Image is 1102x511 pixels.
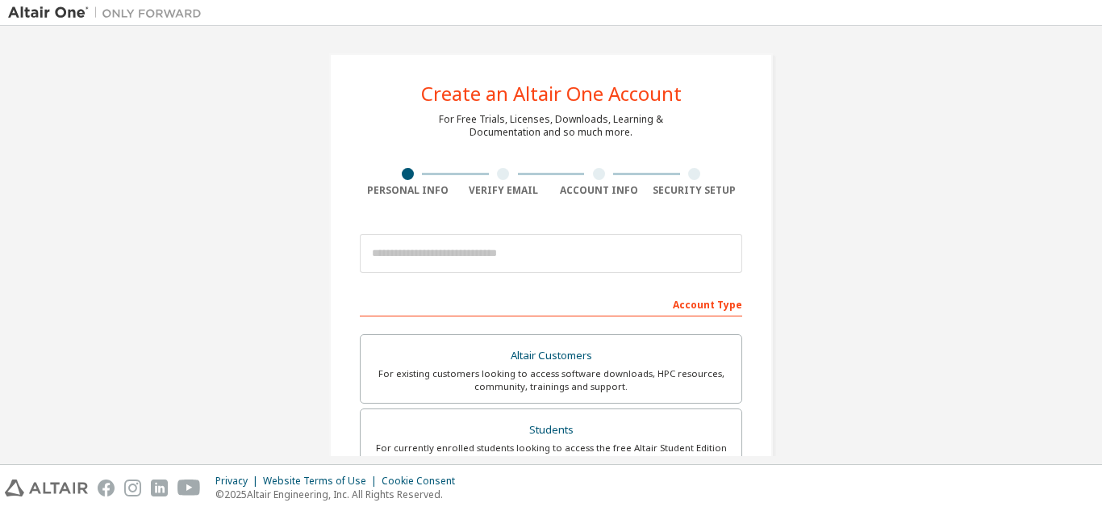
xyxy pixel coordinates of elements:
[215,488,465,501] p: © 2025 Altair Engineering, Inc. All Rights Reserved.
[370,442,732,467] div: For currently enrolled students looking to access the free Altair Student Edition bundle and all ...
[98,480,115,496] img: facebook.svg
[263,475,382,488] div: Website Terms of Use
[382,475,465,488] div: Cookie Consent
[360,184,456,197] div: Personal Info
[456,184,552,197] div: Verify Email
[360,291,742,316] div: Account Type
[370,345,732,367] div: Altair Customers
[439,113,663,139] div: For Free Trials, Licenses, Downloads, Learning & Documentation and so much more.
[421,84,682,103] div: Create an Altair One Account
[8,5,210,21] img: Altair One
[370,419,732,442] div: Students
[177,480,201,496] img: youtube.svg
[551,184,647,197] div: Account Info
[124,480,141,496] img: instagram.svg
[151,480,168,496] img: linkedin.svg
[5,480,88,496] img: altair_logo.svg
[647,184,743,197] div: Security Setup
[370,367,732,393] div: For existing customers looking to access software downloads, HPC resources, community, trainings ...
[215,475,263,488] div: Privacy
